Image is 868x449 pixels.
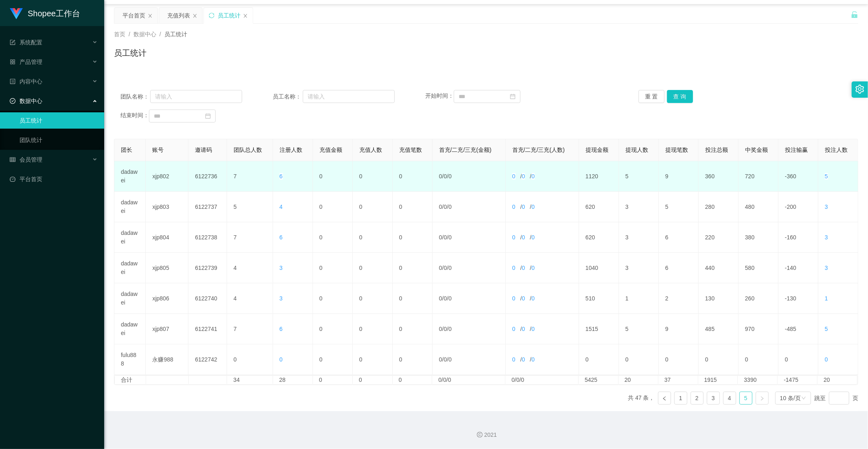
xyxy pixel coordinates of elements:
li: 3 [707,392,720,405]
td: 0 [313,161,353,192]
td: 6122741 [188,314,227,344]
span: 5 [825,173,828,180]
td: 6122736 [188,161,227,192]
span: 数据中心 [133,31,156,37]
h1: 员工统计 [114,47,146,59]
td: / / [433,161,506,192]
td: 0 [353,314,393,344]
span: 员工统计 [164,31,187,37]
td: 1040 [579,253,619,283]
span: 0 [444,265,447,271]
span: 投注总额 [705,147,728,153]
i: 图标: form [10,39,15,45]
td: / / [433,192,506,222]
td: 1515 [579,314,619,344]
a: 5 [740,392,752,404]
td: 510 [579,283,619,314]
td: 280 [699,192,739,222]
span: 3 [825,204,828,210]
span: 0 [448,295,452,302]
i: 图标: table [10,157,15,162]
a: 团队统计 [20,132,98,148]
span: 0 [439,173,442,180]
td: 5 [227,192,273,222]
a: 2 [691,392,703,404]
td: / / [433,222,506,253]
td: 485 [699,314,739,344]
span: 0 [444,295,447,302]
td: dadawei [114,283,146,314]
a: 4 [724,392,736,404]
td: 0 [393,161,433,192]
td: 620 [579,222,619,253]
span: 充值笔数 [399,147,422,153]
span: 0 [448,356,452,363]
td: 28 [273,376,313,384]
td: 6122742 [188,344,227,375]
td: xjp807 [146,314,188,344]
td: dadawei [114,253,146,283]
td: 永赚988 [146,344,188,375]
span: 提现金额 [586,147,608,153]
span: / [160,31,161,37]
td: xjp804 [146,222,188,253]
td: 0 [353,376,393,384]
td: / / [506,314,579,344]
td: 0 [778,344,818,375]
input: 请输入 [303,90,395,103]
td: -140 [778,253,818,283]
td: 260 [739,283,778,314]
span: 3 [825,265,828,271]
div: 跳至 页 [814,392,858,405]
td: 0 [353,161,393,192]
td: 0 [579,344,619,375]
td: 合计 [115,376,146,384]
td: 3 [619,253,659,283]
span: 0 [444,173,447,180]
td: 5 [619,314,659,344]
span: 6 [280,234,283,241]
td: 220 [699,222,739,253]
td: 480 [739,192,778,222]
span: 0 [444,204,447,210]
td: 0/0/0 [432,376,505,384]
td: 0 [353,192,393,222]
span: 0 [522,295,525,302]
td: dadawei [114,192,146,222]
span: 0 [512,173,516,180]
span: 注册人数 [280,147,302,153]
span: 0 [512,295,516,302]
a: Shopee工作台 [10,10,80,16]
span: 充值人数 [359,147,382,153]
td: / / [506,344,579,375]
td: 5 [619,161,659,192]
span: 0 [448,234,452,241]
input: 请输入 [150,90,242,103]
td: 0 [353,222,393,253]
span: 提现笔数 [665,147,688,153]
td: dadawei [114,161,146,192]
td: 620 [579,192,619,222]
td: 0 [353,253,393,283]
td: 6122737 [188,192,227,222]
a: 1 [675,392,687,404]
td: 0 [313,376,353,384]
td: 360 [699,161,739,192]
td: -130 [778,283,818,314]
td: 4 [227,283,273,314]
div: 员工统计 [218,8,241,23]
td: / / [433,314,506,344]
span: 0 [448,204,452,210]
li: 2 [691,392,704,405]
td: 7 [227,314,273,344]
span: 3 [825,234,828,241]
i: 图标: close [243,13,248,18]
span: 邀请码 [195,147,212,153]
td: 0 [699,344,739,375]
td: / / [433,283,506,314]
i: 图标: appstore-o [10,59,15,65]
td: / / [433,344,506,375]
h1: Shopee工作台 [28,0,80,26]
span: 0 [448,173,452,180]
td: 970 [739,314,778,344]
